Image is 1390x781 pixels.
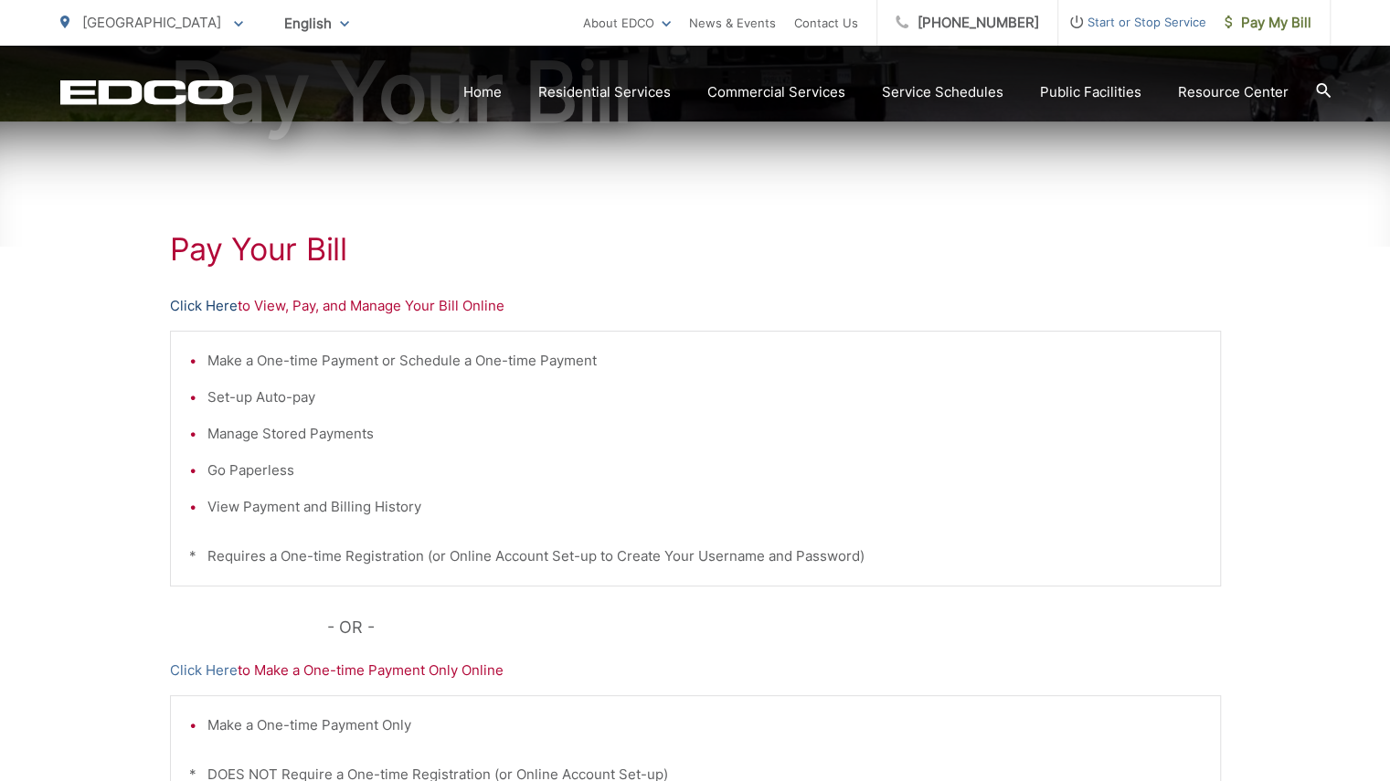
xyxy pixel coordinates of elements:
a: Click Here [170,295,238,317]
a: Commercial Services [707,81,845,103]
h1: Pay Your Bill [170,231,1221,268]
a: EDCD logo. Return to the homepage. [60,79,234,105]
a: Click Here [170,660,238,681]
span: [GEOGRAPHIC_DATA] [82,14,221,31]
p: - OR - [327,614,1221,641]
span: English [271,7,363,39]
li: Set-up Auto-pay [207,386,1202,408]
p: to View, Pay, and Manage Your Bill Online [170,295,1221,317]
li: View Payment and Billing History [207,496,1202,518]
a: News & Events [689,12,776,34]
span: Pay My Bill [1225,12,1311,34]
a: Public Facilities [1040,81,1141,103]
li: Go Paperless [207,459,1202,481]
a: Residential Services [538,81,671,103]
li: Make a One-time Payment Only [207,714,1202,736]
p: * Requires a One-time Registration (or Online Account Set-up to Create Your Username and Password) [189,545,1202,567]
li: Make a One-time Payment or Schedule a One-time Payment [207,350,1202,372]
p: to Make a One-time Payment Only Online [170,660,1221,681]
a: Resource Center [1178,81,1289,103]
a: Home [463,81,502,103]
li: Manage Stored Payments [207,423,1202,445]
a: Service Schedules [882,81,1003,103]
a: Contact Us [794,12,858,34]
a: About EDCO [583,12,671,34]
